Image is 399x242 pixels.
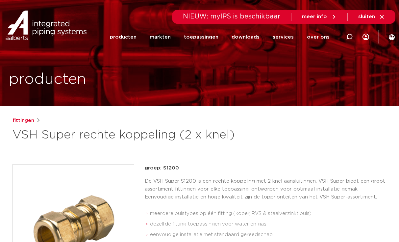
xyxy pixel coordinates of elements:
p: groep: S1200 [145,164,387,172]
li: meerdere buistypes op één fitting (koper, RVS & staalverzinkt buis) [150,208,387,219]
a: sluiten [358,14,385,20]
a: producten [110,24,137,50]
a: meer info [302,14,337,20]
a: downloads [232,24,260,50]
a: toepassingen [184,24,218,50]
h1: producten [9,69,86,90]
span: meer info [302,14,327,19]
li: dezelfde fitting toepassingen voor water en gas [150,219,387,229]
span: NIEUW: myIPS is beschikbaar [183,13,281,20]
li: eenvoudige installatie met standaard gereedschap [150,229,387,240]
a: markten [150,24,171,50]
span: sluiten [358,14,375,19]
a: over ons [307,24,330,50]
div: my IPS [362,24,369,50]
nav: Menu [110,24,330,50]
p: De VSH Super S1200 is een rechte koppeling met 2 knel aansluitingen. VSH Super biedt een groot as... [145,177,387,201]
a: fittingen [12,117,34,125]
a: services [273,24,294,50]
h1: VSH Super rechte koppeling (2 x knel) [12,127,260,143]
